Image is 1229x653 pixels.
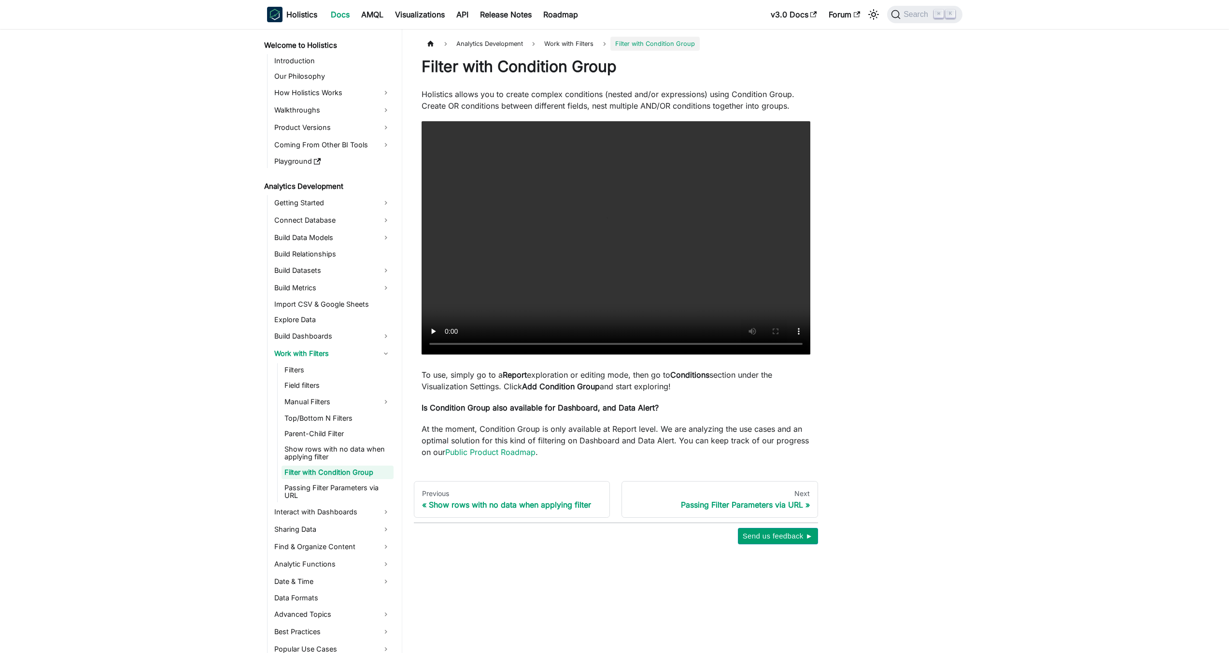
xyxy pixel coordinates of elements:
[271,624,394,639] a: Best Practices
[422,423,810,458] p: At the moment, Condition Group is only available at Report level. We are analyzing the use cases ...
[282,481,394,502] a: Passing Filter Parameters via URL
[271,120,394,135] a: Product Versions
[261,39,394,52] a: Welcome to Holistics
[946,10,955,18] kbd: K
[422,369,810,392] p: To use, simply go to a exploration or editing mode, then go to section under the Visualization Se...
[422,37,440,51] a: Home page
[271,195,394,211] a: Getting Started
[414,481,610,518] a: PreviousShow rows with no data when applying filter
[271,607,394,622] a: Advanced Topics
[282,412,394,425] a: Top/Bottom N Filters
[743,530,813,542] span: Send us feedback ►
[271,247,394,261] a: Build Relationships
[271,54,394,68] a: Introduction
[271,539,394,554] a: Find & Organize Content
[474,7,537,22] a: Release Notes
[422,403,659,412] strong: Is Condition Group also available for Dashboard, and Data Alert?
[282,394,394,410] a: Manual Filters
[271,346,394,361] a: Work with Filters
[282,427,394,440] a: Parent-Child Filter
[630,489,810,498] div: Next
[271,522,394,537] a: Sharing Data
[451,7,474,22] a: API
[622,481,818,518] a: NextPassing Filter Parameters via URL
[257,29,402,653] nav: Docs sidebar
[503,370,527,380] strong: Report
[738,528,818,544] button: Send us feedback ►
[271,328,394,344] a: Build Dashboards
[452,37,528,51] span: Analytics Development
[271,556,394,572] a: Analytic Functions
[271,280,394,296] a: Build Metrics
[765,7,823,22] a: v3.0 Docs
[286,9,317,20] b: Holistics
[389,7,451,22] a: Visualizations
[934,10,944,18] kbd: ⌘
[823,7,866,22] a: Forum
[282,442,394,464] a: Show rows with no data when applying filter
[261,180,394,193] a: Analytics Development
[422,57,810,76] h1: Filter with Condition Group
[271,102,394,118] a: Walkthroughs
[271,313,394,326] a: Explore Data
[271,213,394,228] a: Connect Database
[267,7,317,22] a: HolisticsHolistics
[267,7,283,22] img: Holistics
[610,37,700,51] span: Filter with Condition Group
[271,70,394,83] a: Our Philosophy
[445,447,536,457] a: Public Product Roadmap
[539,37,598,51] span: Work with Filters
[630,500,810,510] div: Passing Filter Parameters via URL
[422,489,602,498] div: Previous
[522,382,600,391] strong: Add Condition Group
[271,574,394,589] a: Date & Time
[422,88,810,112] p: Holistics allows you to create complex conditions (nested and/or expressions) using Condition Gro...
[355,7,389,22] a: AMQL
[537,7,584,22] a: Roadmap
[901,10,934,19] span: Search
[282,363,394,377] a: Filters
[422,500,602,510] div: Show rows with no data when applying filter
[887,6,962,23] button: Search (Command+K)
[271,263,394,278] a: Build Datasets
[271,298,394,311] a: Import CSV & Google Sheets
[282,379,394,392] a: Field filters
[282,466,394,479] a: Filter with Condition Group
[414,481,818,518] nav: Docs pages
[422,121,810,355] video: Your browser does not support embedding video, but you can .
[866,7,881,22] button: Switch between dark and light mode (currently light mode)
[271,591,394,605] a: Data Formats
[670,370,709,380] strong: Conditions
[271,504,394,520] a: Interact with Dashboards
[422,37,810,51] nav: Breadcrumbs
[271,137,394,153] a: Coming From Other BI Tools
[325,7,355,22] a: Docs
[271,155,394,168] a: Playground
[271,85,394,100] a: How Holistics Works
[271,230,394,245] a: Build Data Models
